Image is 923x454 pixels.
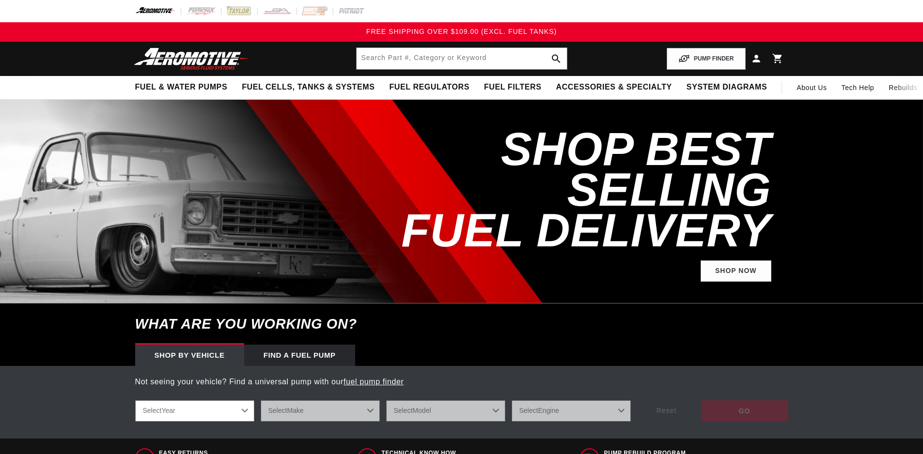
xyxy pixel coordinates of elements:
h2: SHOP BEST SELLING FUEL DELIVERY [357,129,771,251]
summary: Tech Help [834,76,882,99]
button: search button [546,48,567,69]
p: Not seeing your vehicle? Find a universal pump with our [135,376,788,388]
span: Tech Help [842,82,875,93]
summary: Fuel Filters [477,76,549,99]
span: Accessories & Specialty [556,82,672,92]
div: Find a Fuel Pump [244,345,355,366]
span: FREE SHIPPING OVER $109.00 (EXCL. FUEL TANKS) [366,28,557,35]
div: Shop by vehicle [135,345,244,366]
a: Shop Now [701,260,771,282]
a: About Us [789,76,834,99]
span: Fuel & Water Pumps [135,82,228,92]
img: Aeromotive [131,47,252,70]
span: Fuel Regulators [389,82,469,92]
input: Search by Part Number, Category or Keyword [357,48,567,69]
summary: Fuel & Water Pumps [128,76,235,99]
summary: Fuel Cells, Tanks & Systems [235,76,382,99]
summary: Fuel Regulators [382,76,476,99]
a: fuel pump finder [344,378,404,386]
select: Model [386,400,505,422]
span: Fuel Filters [484,82,542,92]
span: About Us [797,84,827,91]
span: Fuel Cells, Tanks & Systems [242,82,375,92]
span: System Diagrams [687,82,767,92]
select: Year [135,400,254,422]
select: Make [261,400,380,422]
select: Engine [512,400,631,422]
summary: System Diagrams [679,76,774,99]
span: Rebuilds [889,82,917,93]
summary: Accessories & Specialty [549,76,679,99]
h6: What are you working on? [111,303,813,345]
button: PUMP FINDER [667,48,745,70]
